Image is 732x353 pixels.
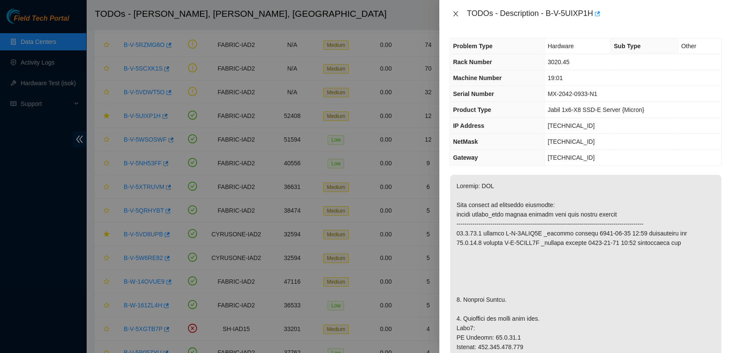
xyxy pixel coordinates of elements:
span: IP Address [453,122,484,129]
span: Serial Number [453,90,494,97]
span: Product Type [453,106,491,113]
span: Hardware [547,43,574,50]
span: Problem Type [453,43,493,50]
span: MX-2042-0933-N1 [547,90,597,97]
div: TODOs - Description - B-V-5UIXP1H [467,7,722,21]
span: 3020.45 [547,59,569,65]
span: Rack Number [453,59,492,65]
span: close [452,10,459,17]
button: Close [450,10,462,18]
span: Gateway [453,154,478,161]
span: NetMask [453,138,478,145]
span: Other [681,43,696,50]
span: Jabil 1x6-X8 SSD-E Server {Micron} [547,106,644,113]
span: [TECHNICAL_ID] [547,138,594,145]
span: [TECHNICAL_ID] [547,122,594,129]
span: Sub Type [614,43,641,50]
span: [TECHNICAL_ID] [547,154,594,161]
span: 19:01 [547,74,563,81]
span: Machine Number [453,74,502,81]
